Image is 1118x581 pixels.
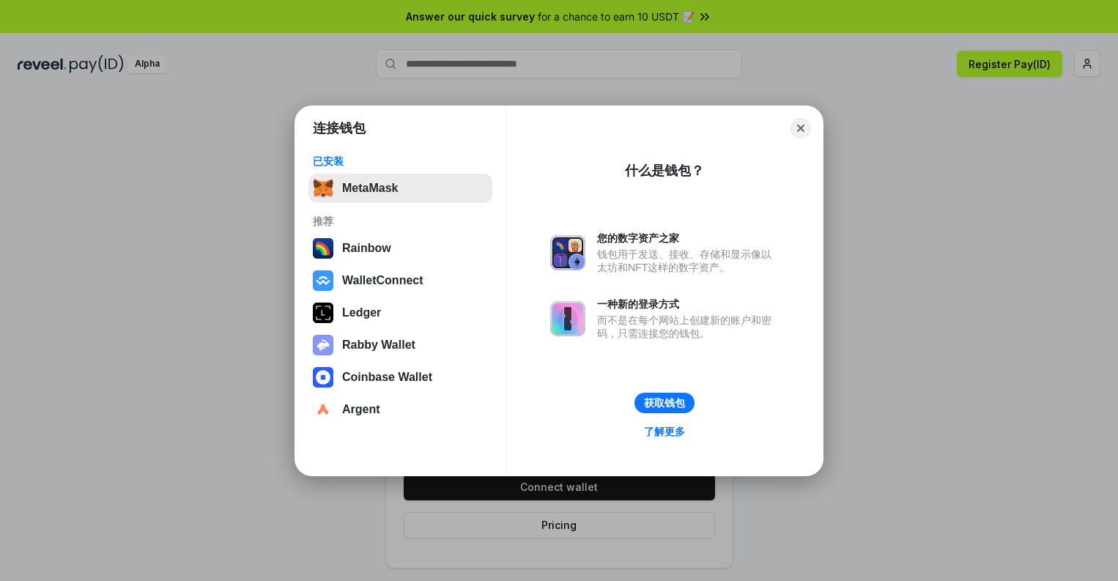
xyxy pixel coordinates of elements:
div: 了解更多 [644,425,685,438]
div: WalletConnect [342,274,423,287]
div: 推荐 [313,215,488,228]
button: Rainbow [308,234,492,263]
img: svg+xml,%3Csvg%20xmlns%3D%22http%3A%2F%2Fwww.w3.org%2F2000%2Fsvg%22%20fill%3D%22none%22%20viewBox... [313,335,333,355]
div: 什么是钱包？ [625,162,704,180]
button: WalletConnect [308,266,492,295]
img: svg+xml,%3Csvg%20width%3D%2228%22%20height%3D%2228%22%20viewBox%3D%220%200%2028%2028%22%20fill%3D... [313,270,333,291]
img: svg+xml,%3Csvg%20xmlns%3D%22http%3A%2F%2Fwww.w3.org%2F2000%2Fsvg%22%20width%3D%2228%22%20height%3... [313,303,333,323]
button: Coinbase Wallet [308,363,492,392]
button: Close [791,118,811,138]
div: 一种新的登录方式 [597,297,779,311]
div: Coinbase Wallet [342,371,432,384]
img: svg+xml,%3Csvg%20width%3D%2228%22%20height%3D%2228%22%20viewBox%3D%220%200%2028%2028%22%20fill%3D... [313,399,333,420]
div: 钱包用于发送、接收、存储和显示像以太坊和NFT这样的数字资产。 [597,248,779,274]
button: Argent [308,395,492,424]
img: svg+xml,%3Csvg%20width%3D%2228%22%20height%3D%2228%22%20viewBox%3D%220%200%2028%2028%22%20fill%3D... [313,367,333,388]
div: Rainbow [342,242,391,255]
div: Rabby Wallet [342,338,415,352]
div: 您的数字资产之家 [597,232,779,245]
img: svg+xml,%3Csvg%20fill%3D%22none%22%20height%3D%2233%22%20viewBox%3D%220%200%2035%2033%22%20width%... [313,178,333,199]
div: 获取钱包 [644,396,685,410]
button: Rabby Wallet [308,330,492,360]
img: svg+xml,%3Csvg%20xmlns%3D%22http%3A%2F%2Fwww.w3.org%2F2000%2Fsvg%22%20fill%3D%22none%22%20viewBox... [550,301,585,336]
button: MetaMask [308,174,492,203]
div: MetaMask [342,182,398,195]
div: Argent [342,403,380,416]
img: svg+xml,%3Csvg%20xmlns%3D%22http%3A%2F%2Fwww.w3.org%2F2000%2Fsvg%22%20fill%3D%22none%22%20viewBox... [550,235,585,270]
div: Ledger [342,306,381,319]
h1: 连接钱包 [313,119,366,137]
div: 而不是在每个网站上创建新的账户和密码，只需连接您的钱包。 [597,314,779,340]
img: svg+xml,%3Csvg%20width%3D%22120%22%20height%3D%22120%22%20viewBox%3D%220%200%20120%20120%22%20fil... [313,238,333,259]
div: 已安装 [313,155,488,168]
a: 了解更多 [635,422,694,441]
button: Ledger [308,298,492,327]
button: 获取钱包 [634,393,695,413]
